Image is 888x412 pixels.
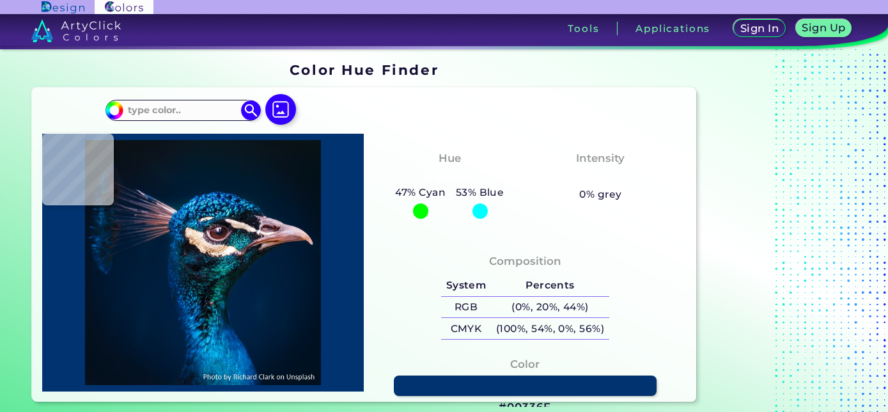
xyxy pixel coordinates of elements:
img: img_pavlin.jpg [49,140,358,385]
h5: 0% grey [579,186,621,203]
img: icon search [241,100,260,120]
h3: Tools [568,24,599,33]
h5: 53% Blue [451,184,509,201]
h3: Applications [635,24,710,33]
h4: Color [510,355,540,374]
h5: CMYK [441,318,491,339]
h5: 47% Cyan [391,184,451,201]
h5: RGB [441,297,491,318]
h5: System [441,275,491,296]
img: logo_artyclick_colors_white.svg [31,19,121,42]
h5: Sign In [739,23,779,34]
h5: (0%, 20%, 44%) [491,297,609,318]
h3: Cyan-Blue [414,169,486,184]
iframe: Advertisement [701,58,861,407]
h4: Intensity [576,149,625,168]
input: type color.. [123,102,242,119]
h4: Composition [489,252,561,271]
h3: Vibrant [573,169,628,184]
a: Sign Up [795,19,853,38]
h4: Hue [439,149,461,168]
h5: (100%, 54%, 0%, 56%) [491,318,609,339]
a: Sign In [732,19,786,38]
h5: Sign Up [801,22,846,33]
img: icon picture [265,94,296,125]
img: ArtyClick Design logo [42,1,84,13]
h5: Percents [491,275,609,296]
h1: Color Hue Finder [290,60,439,79]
